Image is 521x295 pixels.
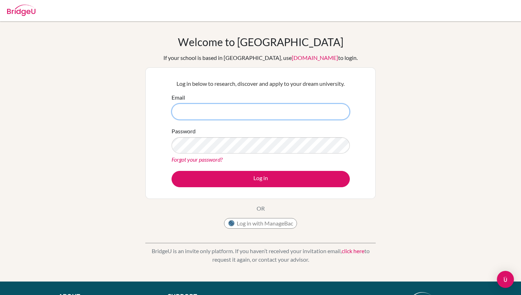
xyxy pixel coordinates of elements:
div: If your school is based in [GEOGRAPHIC_DATA], use to login. [163,54,358,62]
label: Password [172,127,196,135]
button: Log in with ManageBac [224,218,297,229]
p: Log in below to research, discover and apply to your dream university. [172,79,350,88]
a: [DOMAIN_NAME] [292,54,338,61]
p: OR [257,204,265,213]
a: Forgot your password? [172,156,223,163]
label: Email [172,93,185,102]
div: Open Intercom Messenger [497,271,514,288]
a: click here [342,247,364,254]
img: Bridge-U [7,5,35,16]
button: Log in [172,171,350,187]
p: BridgeU is an invite only platform. If you haven’t received your invitation email, to request it ... [145,247,376,264]
h1: Welcome to [GEOGRAPHIC_DATA] [178,35,343,48]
